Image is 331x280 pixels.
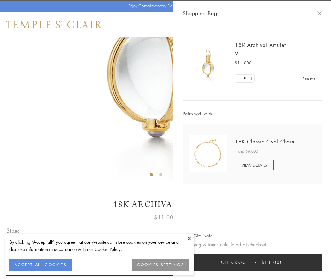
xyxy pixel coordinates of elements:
[6,199,325,210] h1: 18K Archival Amulet
[183,232,213,240] button: Add Gift Note
[154,213,177,221] span: $11,000
[235,42,286,49] a: 18K Archival Amulet
[235,50,315,57] p: M
[235,138,294,145] a: 18K Classic Oval Chain
[183,110,322,117] span: Pairs well with
[241,162,267,168] span: VIEW DETAILS
[235,160,274,170] a: VIEW DETAILS
[9,259,72,271] button: ACCEPT ALL COOKIES
[235,60,252,66] span: $11,000
[183,241,322,248] p: Shipping & taxes calculated at checkout
[235,148,258,155] span: From: $9,000
[189,44,227,82] img: 18K Archival Amulet
[6,21,102,28] img: Temple St. Clair
[221,259,249,266] span: Checkout
[303,75,315,82] a: Remove
[261,259,283,266] span: $11,000
[128,3,200,9] p: Enjoy Complimentary Delivery & Returns
[9,238,189,253] div: By clicking “Accept all”, you agree that our website can store cookies on your device and disclos...
[235,75,241,83] a: Set quantity to 0
[183,254,322,271] button: Checkout $11,000
[248,75,254,83] a: Set quantity to 2
[183,9,217,17] span: Shopping Bag
[6,225,20,236] span: Size:
[132,259,189,271] button: COOKIES SETTINGS
[317,11,322,16] button: Close Shopping Bag
[189,135,227,172] img: N88865-OV18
